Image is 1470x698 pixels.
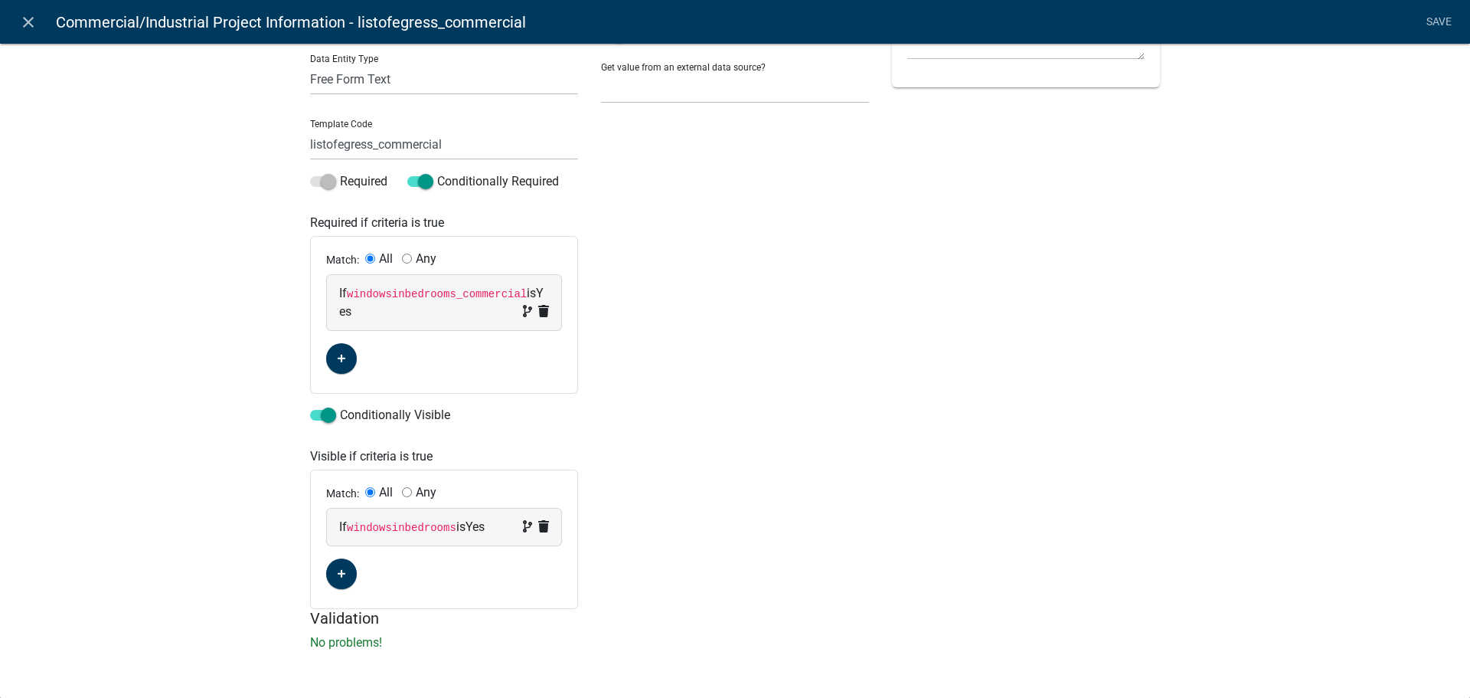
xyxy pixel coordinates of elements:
h6: Visible if criteria is true [310,449,554,464]
h6: Required if criteria is true [310,215,554,230]
label: Any [416,253,436,265]
a: Save [1419,8,1458,37]
code: windowsinbedrooms [347,522,456,534]
span: Match: [326,487,365,500]
i: close [19,13,38,31]
label: All [379,253,393,265]
span: Commercial/Industrial Project Information - listofegress_commercial [56,7,526,38]
p: No problems! [310,634,1160,652]
span: Match: [326,254,365,266]
div: If is [339,518,549,536]
label: Conditionally Required [407,172,559,191]
label: Any [416,487,436,499]
code: windowsinbedrooms_commercial [347,288,527,300]
div: If is [339,284,549,321]
label: Required [310,172,387,191]
label: All [379,487,393,499]
label: Conditionally Visible [310,406,450,424]
h5: Validation [310,609,1160,628]
span: Yes [465,519,485,534]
